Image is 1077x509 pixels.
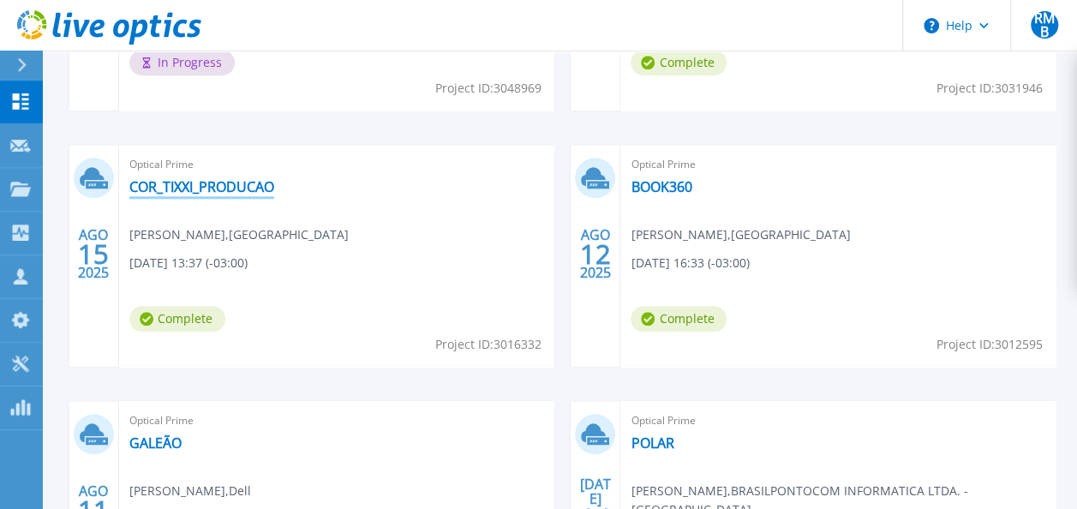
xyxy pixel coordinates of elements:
[77,223,110,285] div: AGO 2025
[434,335,541,354] span: Project ID: 3016332
[129,482,251,500] span: [PERSON_NAME] , Dell
[129,50,235,75] span: In Progress
[434,79,541,98] span: Project ID: 3048969
[129,155,544,174] span: Optical Prime
[129,434,182,452] a: GALEÃO
[129,411,544,430] span: Optical Prime
[631,254,749,272] span: [DATE] 16:33 (-03:00)
[631,50,727,75] span: Complete
[580,247,611,261] span: 12
[1031,11,1058,39] span: RMB
[631,155,1045,174] span: Optical Prime
[129,178,274,195] a: COR_TIXXI_PRODUCAO
[631,306,727,332] span: Complete
[129,306,225,332] span: Complete
[631,434,673,452] a: POLAR
[78,247,109,261] span: 15
[579,223,612,285] div: AGO 2025
[631,225,850,244] span: [PERSON_NAME] , [GEOGRAPHIC_DATA]
[936,79,1043,98] span: Project ID: 3031946
[129,254,248,272] span: [DATE] 13:37 (-03:00)
[631,178,691,195] a: BOOK360
[631,411,1045,430] span: Optical Prime
[936,335,1043,354] span: Project ID: 3012595
[129,225,349,244] span: [PERSON_NAME] , [GEOGRAPHIC_DATA]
